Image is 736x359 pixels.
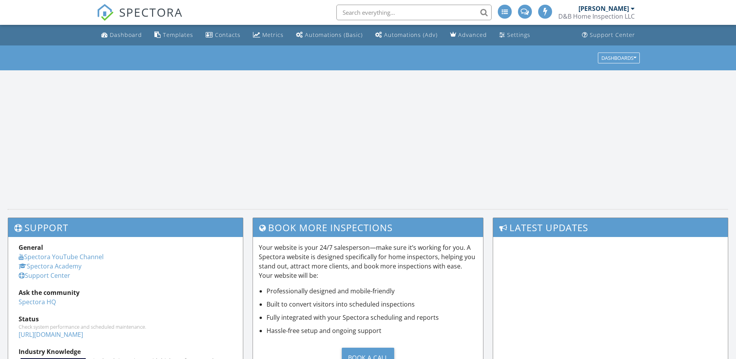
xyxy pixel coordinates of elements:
a: Contacts [203,28,244,42]
div: Industry Knowledge [19,347,232,356]
h3: Latest Updates [493,218,728,237]
div: Check system performance and scheduled maintenance. [19,324,232,330]
div: Automations (Basic) [305,31,363,38]
div: Support Center [590,31,635,38]
a: [URL][DOMAIN_NAME] [19,330,83,339]
div: Automations (Adv) [384,31,438,38]
a: Templates [151,28,196,42]
div: Advanced [458,31,487,38]
a: Spectora Academy [19,262,81,270]
div: D&B Home Inspection LLC [558,12,635,20]
li: Professionally designed and mobile-friendly [267,286,477,296]
li: Built to convert visitors into scheduled inspections [267,300,477,309]
li: Hassle-free setup and ongoing support [267,326,477,335]
a: Automations (Basic) [293,28,366,42]
div: Templates [163,31,193,38]
h3: Support [8,218,243,237]
div: Contacts [215,31,241,38]
p: Your website is your 24/7 salesperson—make sure it’s working for you. A Spectora website is desig... [259,243,477,280]
li: Fully integrated with your Spectora scheduling and reports [267,313,477,322]
div: Ask the community [19,288,232,297]
a: Spectora YouTube Channel [19,253,104,261]
a: Support Center [19,271,70,280]
input: Search everything... [336,5,492,20]
a: SPECTORA [97,10,183,27]
div: Settings [507,31,530,38]
div: Dashboards [601,55,636,61]
div: [PERSON_NAME] [578,5,629,12]
div: Dashboard [110,31,142,38]
a: Support Center [579,28,638,42]
img: The Best Home Inspection Software - Spectora [97,4,114,21]
strong: General [19,243,43,252]
a: Advanced [447,28,490,42]
button: Dashboards [598,52,640,63]
a: Dashboard [98,28,145,42]
span: SPECTORA [119,4,183,20]
a: Spectora HQ [19,298,56,306]
a: Metrics [250,28,287,42]
a: Settings [496,28,533,42]
div: Status [19,314,232,324]
h3: Book More Inspections [253,218,483,237]
div: Metrics [262,31,284,38]
a: Automations (Advanced) [372,28,441,42]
